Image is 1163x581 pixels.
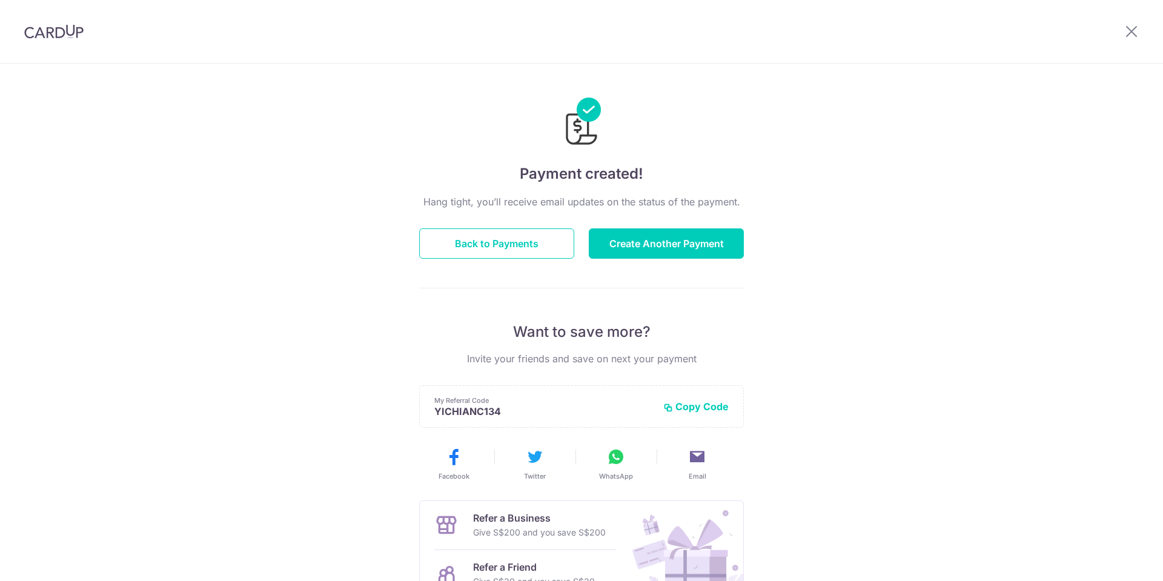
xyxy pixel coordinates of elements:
[661,447,733,481] button: Email
[499,447,571,481] button: Twitter
[473,525,606,540] p: Give S$200 and you save S$200
[434,405,654,417] p: YICHIANC134
[24,24,84,39] img: CardUp
[419,351,744,366] p: Invite your friends and save on next your payment
[562,98,601,148] img: Payments
[434,396,654,405] p: My Referral Code
[419,194,744,209] p: Hang tight, you’ll receive email updates on the status of the payment.
[418,447,489,481] button: Facebook
[589,228,744,259] button: Create Another Payment
[599,471,633,481] span: WhatsApp
[689,471,706,481] span: Email
[524,471,546,481] span: Twitter
[419,228,574,259] button: Back to Payments
[439,471,469,481] span: Facebook
[663,400,729,413] button: Copy Code
[473,560,595,574] p: Refer a Friend
[419,163,744,185] h4: Payment created!
[473,511,606,525] p: Refer a Business
[419,322,744,342] p: Want to save more?
[580,447,652,481] button: WhatsApp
